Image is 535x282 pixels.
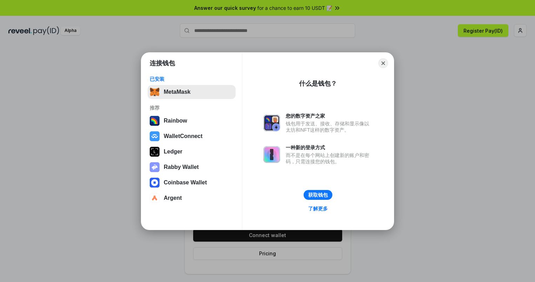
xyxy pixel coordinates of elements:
div: WalletConnect [164,133,203,139]
img: svg+xml,%3Csvg%20xmlns%3D%22http%3A%2F%2Fwww.w3.org%2F2000%2Fsvg%22%20fill%3D%22none%22%20viewBox... [263,146,280,163]
button: 获取钱包 [304,190,332,200]
div: 了解更多 [308,205,328,212]
div: 您的数字资产之家 [286,113,373,119]
button: WalletConnect [148,129,236,143]
button: Ledger [148,145,236,159]
div: 已安装 [150,76,233,82]
div: Argent [164,195,182,201]
button: Coinbase Wallet [148,176,236,190]
button: MetaMask [148,85,236,99]
div: Ledger [164,149,182,155]
div: 推荐 [150,105,233,111]
button: Rainbow [148,114,236,128]
img: svg+xml,%3Csvg%20width%3D%2228%22%20height%3D%2228%22%20viewBox%3D%220%200%2028%2028%22%20fill%3D... [150,131,160,141]
div: 什么是钱包？ [299,79,337,88]
div: Rainbow [164,118,187,124]
h1: 连接钱包 [150,59,175,67]
div: 获取钱包 [308,192,328,198]
img: svg+xml,%3Csvg%20fill%3D%22none%22%20height%3D%2233%22%20viewBox%3D%220%200%2035%2033%22%20width%... [150,87,160,97]
div: Rabby Wallet [164,164,199,170]
a: 了解更多 [304,204,332,213]
button: Close [378,58,388,68]
div: 钱包用于发送、接收、存储和显示像以太坊和NFT这样的数字资产。 [286,120,373,133]
button: Argent [148,191,236,205]
img: svg+xml,%3Csvg%20xmlns%3D%22http%3A%2F%2Fwww.w3.org%2F2000%2Fsvg%22%20fill%3D%22none%22%20viewBox... [150,162,160,172]
div: 一种新的登录方式 [286,144,373,151]
button: Rabby Wallet [148,160,236,174]
div: 而不是在每个网站上创建新的账户和密码，只需连接您的钱包。 [286,152,373,165]
img: svg+xml,%3Csvg%20width%3D%2228%22%20height%3D%2228%22%20viewBox%3D%220%200%2028%2028%22%20fill%3D... [150,193,160,203]
img: svg+xml,%3Csvg%20width%3D%2228%22%20height%3D%2228%22%20viewBox%3D%220%200%2028%2028%22%20fill%3D... [150,178,160,188]
img: svg+xml,%3Csvg%20width%3D%22120%22%20height%3D%22120%22%20viewBox%3D%220%200%20120%20120%22%20fil... [150,116,160,126]
img: svg+xml,%3Csvg%20xmlns%3D%22http%3A%2F%2Fwww.w3.org%2F2000%2Fsvg%22%20width%3D%2228%22%20height%3... [150,147,160,157]
div: MetaMask [164,89,190,95]
div: Coinbase Wallet [164,179,207,186]
img: svg+xml,%3Csvg%20xmlns%3D%22http%3A%2F%2Fwww.w3.org%2F2000%2Fsvg%22%20fill%3D%22none%22%20viewBox... [263,114,280,131]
